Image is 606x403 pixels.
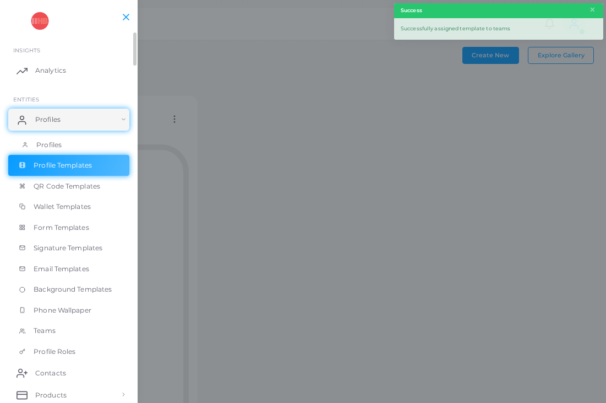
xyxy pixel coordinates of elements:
[34,181,100,191] span: QR Code Templates
[8,279,129,300] a: Background Templates
[8,109,129,131] a: Profiles
[34,202,91,212] span: Wallet Templates
[34,160,92,170] span: Profile Templates
[34,284,112,294] span: Background Templates
[34,264,89,274] span: Email Templates
[13,47,40,53] span: INSIGHTS
[35,368,66,378] span: Contacts
[8,320,129,341] a: Teams
[8,217,129,238] a: Form Templates
[8,155,129,176] a: Profile Templates
[8,135,129,155] a: Profiles
[8,238,129,259] a: Signature Templates
[36,140,62,150] span: Profiles
[8,362,129,384] a: Contacts
[401,7,422,14] strong: Success
[35,390,67,400] span: Products
[13,96,39,103] span: ENTITIES
[35,115,61,125] span: Profiles
[34,326,56,336] span: Teams
[394,18,603,40] div: Successfully assigned template to teams
[35,66,66,76] span: Analytics
[589,4,596,16] button: Close
[10,10,71,31] img: logo
[8,196,129,217] a: Wallet Templates
[8,176,129,197] a: QR Code Templates
[8,300,129,321] a: Phone Wallpaper
[8,60,129,82] a: Analytics
[34,223,89,233] span: Form Templates
[34,305,91,315] span: Phone Wallpaper
[34,243,102,253] span: Signature Templates
[8,341,129,362] a: Profile Roles
[8,259,129,280] a: Email Templates
[34,347,75,357] span: Profile Roles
